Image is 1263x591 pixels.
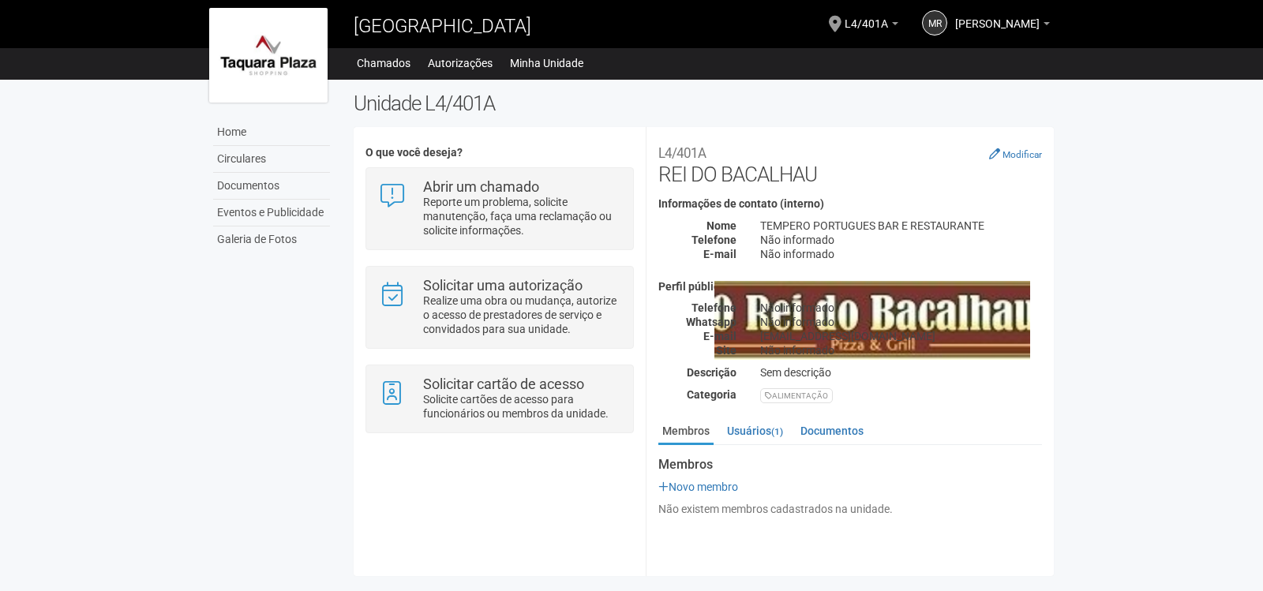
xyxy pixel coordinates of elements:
h2: Unidade L4/401A [354,92,1054,115]
strong: Membros [658,458,1042,472]
a: Documentos [796,419,868,443]
a: Home [213,119,330,146]
small: L4/401A [658,145,706,161]
a: Circulares [213,146,330,173]
h2: REI DO BACALHAU [658,139,1042,186]
h4: Informações de contato (interno) [658,198,1042,210]
img: business.png [714,281,1030,360]
a: Minha Unidade [510,52,583,74]
div: Não informado [748,247,1054,261]
strong: Solicitar uma autorização [423,277,583,294]
strong: E-mail [703,330,736,342]
div: Não informado [748,301,1054,315]
div: Não informado [748,315,1054,329]
h4: O que você deseja? [365,147,633,159]
span: [GEOGRAPHIC_DATA] [354,15,531,37]
a: Novo membro [658,481,738,493]
small: Modificar [1003,149,1042,160]
p: Realize uma obra ou mudança, autorize o acesso de prestadores de serviço e convidados para sua un... [423,294,621,336]
div: [EMAIL_ADDRESS][DOMAIN_NAME] [748,329,1054,343]
div: Não existem membros cadastrados na unidade. [658,502,1042,516]
div: ALIMENTAÇÃO [760,388,833,403]
a: MR [922,10,947,36]
strong: Telefone [691,301,736,314]
div: Sem descrição [748,365,1054,380]
a: Solicitar uma autorização Realize uma obra ou mudança, autorize o acesso de prestadores de serviç... [378,279,620,336]
a: Abrir um chamado Reporte um problema, solicite manutenção, faça uma reclamação ou solicite inform... [378,180,620,238]
p: Reporte um problema, solicite manutenção, faça uma reclamação ou solicite informações. [423,195,621,238]
strong: Abrir um chamado [423,178,539,195]
a: Usuários(1) [723,419,787,443]
a: Documentos [213,173,330,200]
strong: Solicitar cartão de acesso [423,376,584,392]
div: Não informado [748,343,1054,357]
strong: Descrição [687,366,736,379]
div: TEMPERO PORTUGUES BAR E RESTAURANTE [748,219,1054,233]
a: [PERSON_NAME] [955,20,1050,32]
h4: Perfil público [658,281,1042,293]
a: L4/401A [845,20,898,32]
strong: Nome [706,219,736,232]
span: L4/401A [845,2,888,30]
img: logo.jpg [209,8,328,103]
span: Marcelo Ramos [955,2,1040,30]
p: Solicite cartões de acesso para funcionários ou membros da unidade. [423,392,621,421]
a: Galeria de Fotos [213,226,330,252]
a: Eventos e Publicidade [213,200,330,226]
small: (1) [771,426,783,437]
a: Chamados [357,52,410,74]
strong: E-mail [703,248,736,260]
strong: Telefone [691,234,736,246]
strong: Categoria [687,388,736,401]
a: Solicitar cartão de acesso Solicite cartões de acesso para funcionários ou membros da unidade. [378,377,620,421]
strong: Whatsapp [686,316,736,328]
div: Não informado [748,233,1054,247]
a: Membros [658,419,714,445]
strong: Site [716,344,736,357]
a: Autorizações [428,52,493,74]
a: Modificar [989,148,1042,160]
